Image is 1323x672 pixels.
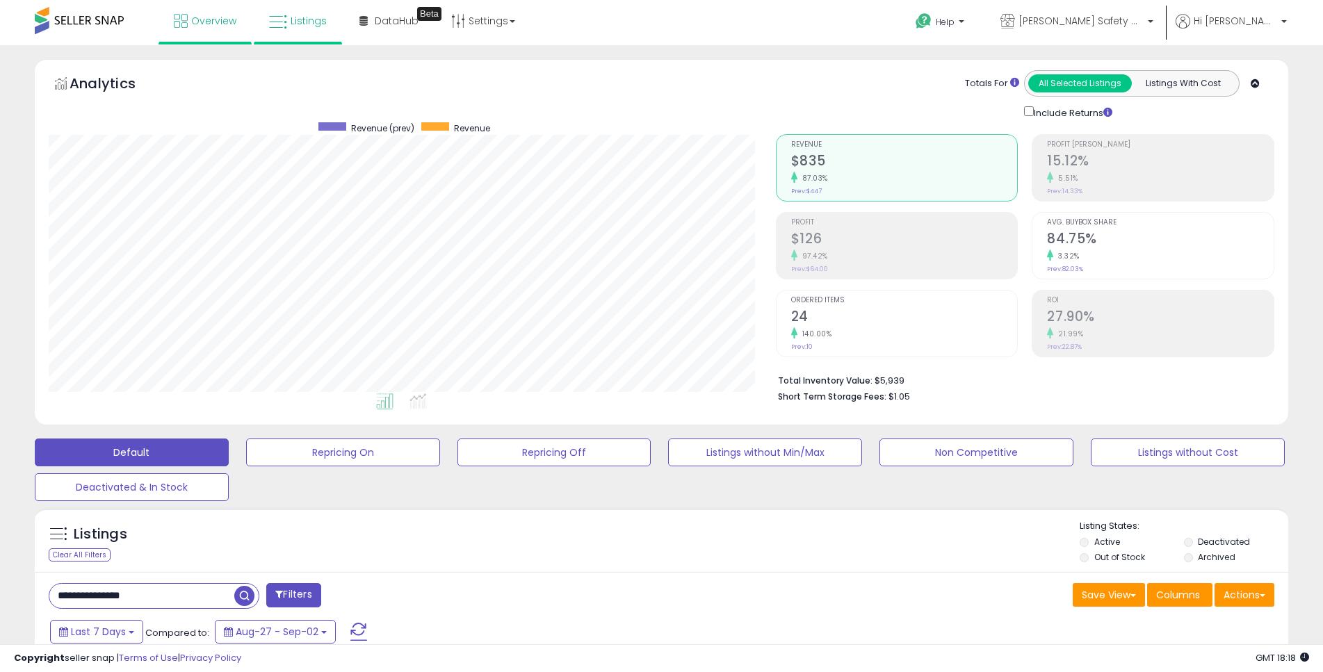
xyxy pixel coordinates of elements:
label: Out of Stock [1094,551,1145,563]
label: Archived [1198,551,1235,563]
button: Actions [1215,583,1274,607]
span: Profit [PERSON_NAME] [1047,141,1274,149]
small: 5.51% [1053,173,1078,183]
b: Total Inventory Value: [778,375,872,386]
a: Terms of Use [119,651,178,664]
span: Overview [191,14,236,28]
button: All Selected Listings [1028,74,1132,92]
h2: 84.75% [1047,231,1274,249]
div: Include Returns [1014,104,1128,120]
div: Totals For [965,77,1019,90]
label: Deactivated [1198,536,1250,548]
button: Filters [266,583,320,607]
span: Ordered Items [791,297,1018,304]
button: Deactivated & In Stock [35,473,229,501]
a: Privacy Policy [180,651,241,664]
span: Listings [291,14,327,28]
span: Compared to: [145,626,209,639]
span: Revenue [454,122,490,134]
label: Active [1094,536,1120,548]
small: Prev: 22.87% [1047,343,1082,351]
span: Hi [PERSON_NAME] [1194,14,1277,28]
span: Last 7 Days [71,625,126,639]
div: Tooltip anchor [417,7,441,21]
i: Get Help [915,13,932,30]
small: 140.00% [797,329,832,339]
h2: $835 [791,153,1018,172]
span: $1.05 [888,390,910,403]
span: DataHub [375,14,419,28]
h5: Analytics [70,74,163,97]
a: Hi [PERSON_NAME] [1176,14,1287,45]
button: Save View [1073,583,1145,607]
button: Columns [1147,583,1212,607]
small: 21.99% [1053,329,1083,339]
button: Last 7 Days [50,620,143,644]
small: Prev: 14.33% [1047,187,1082,195]
button: Aug-27 - Sep-02 [215,620,336,644]
span: Help [936,16,955,28]
b: Short Term Storage Fees: [778,391,886,402]
span: ROI [1047,297,1274,304]
button: Default [35,439,229,466]
span: Revenue (prev) [351,122,414,134]
small: Prev: $447 [791,187,822,195]
li: $5,939 [778,371,1264,388]
h2: $126 [791,231,1018,249]
p: Listing States: [1080,520,1288,533]
span: Profit [791,219,1018,227]
small: 3.32% [1053,251,1080,261]
span: Aug-27 - Sep-02 [236,625,318,639]
small: Prev: 82.03% [1047,265,1083,273]
button: Repricing Off [457,439,651,466]
span: [PERSON_NAME] Safety & Supply [1018,14,1144,28]
button: Listings without Cost [1091,439,1285,466]
small: Prev: $64.00 [791,265,828,273]
span: 2025-09-10 18:18 GMT [1256,651,1309,664]
a: Help [904,2,978,45]
strong: Copyright [14,651,65,664]
button: Listings With Cost [1131,74,1235,92]
h2: 24 [791,309,1018,327]
span: Columns [1156,588,1200,602]
div: seller snap | | [14,652,241,665]
span: Revenue [791,141,1018,149]
div: Clear All Filters [49,548,111,562]
h2: 27.90% [1047,309,1274,327]
h5: Listings [74,525,127,544]
span: Avg. Buybox Share [1047,219,1274,227]
small: 87.03% [797,173,828,183]
button: Non Competitive [879,439,1073,466]
h2: 15.12% [1047,153,1274,172]
button: Repricing On [246,439,440,466]
small: 97.42% [797,251,828,261]
button: Listings without Min/Max [668,439,862,466]
small: Prev: 10 [791,343,813,351]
